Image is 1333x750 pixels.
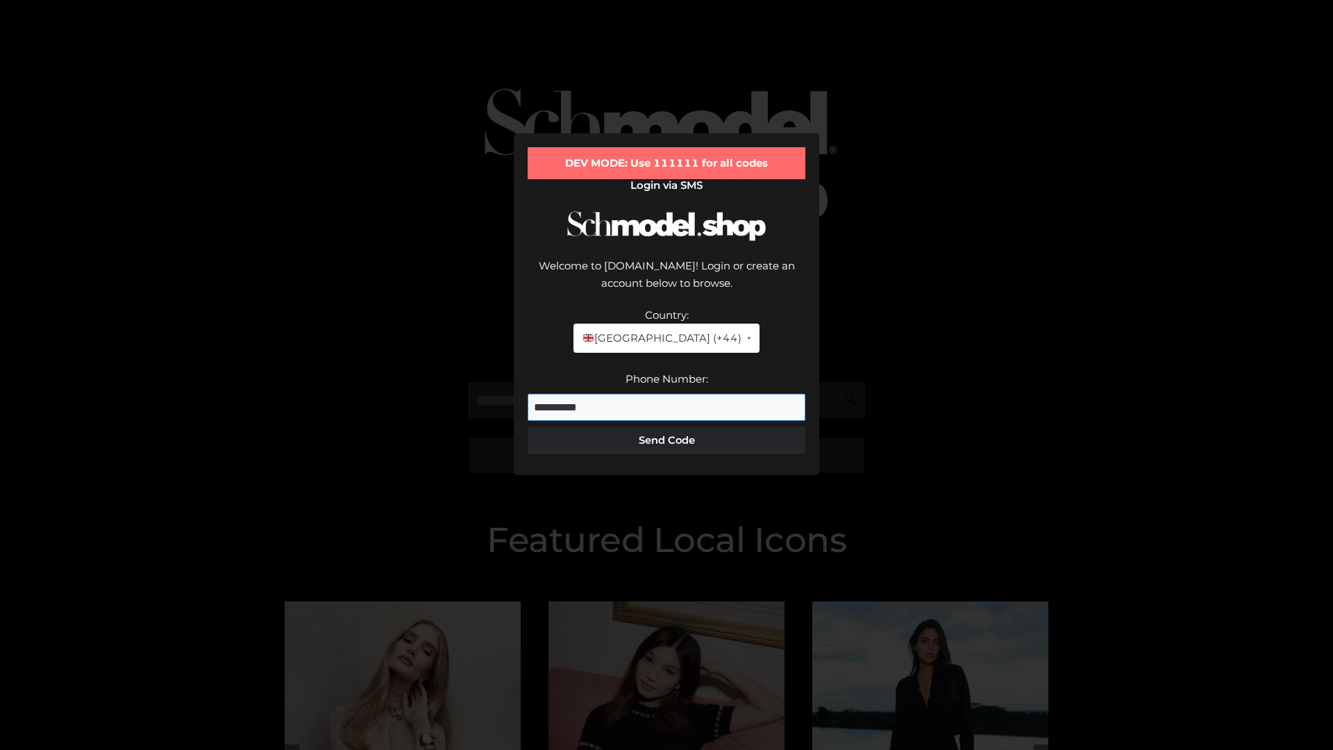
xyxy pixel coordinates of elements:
[528,426,805,454] button: Send Code
[528,179,805,192] h2: Login via SMS
[562,199,771,253] img: Schmodel Logo
[582,329,741,347] span: [GEOGRAPHIC_DATA] (+44)
[626,372,708,385] label: Phone Number:
[528,257,805,306] div: Welcome to [DOMAIN_NAME]! Login or create an account below to browse.
[583,333,594,343] img: 🇬🇧
[528,147,805,179] div: DEV MODE: Use 111111 for all codes
[645,308,689,322] label: Country:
